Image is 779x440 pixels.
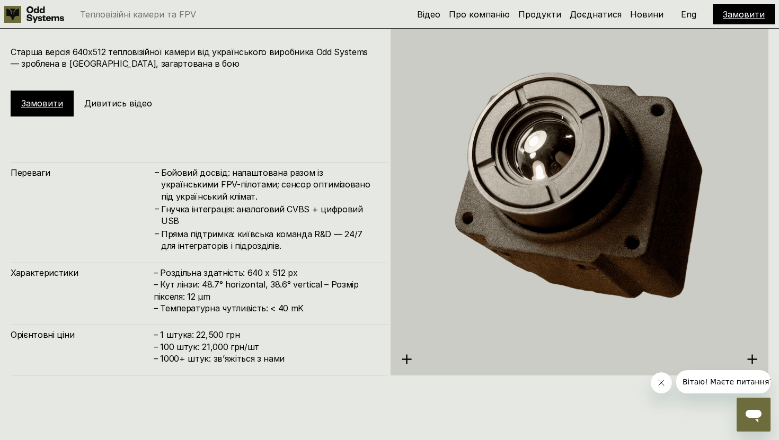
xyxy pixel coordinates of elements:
a: Доєднатися [570,9,622,20]
h4: – 1 штука: 22,500 грн – 100 штук: 21,000 грн/шт [154,329,378,364]
h4: Переваги [11,167,154,178]
a: Замовити [723,9,765,20]
h4: Орієнтовні ціни [11,329,154,340]
h5: Дивитись відео [84,97,152,109]
h4: – [155,228,159,239]
p: Тепловізійні камери та FPV [80,10,196,19]
span: Вітаю! Маєте питання? [6,7,97,16]
iframe: Повідомлення від компанії [676,370,771,393]
iframe: Кнопка для запуску вікна повідомлень [737,398,771,432]
h4: Бойовий досвід: налаштована разом із українськими FPV-пілотами; сенсор оптимізовано під українськ... [161,167,378,202]
h4: Гнучка інтеграція: аналоговий CVBS + цифровий USB [161,203,378,227]
p: Eng [681,10,696,19]
h4: Пряма підтримка: київська команда R&D — 24/7 для інтеграторів і підрозділів. [161,228,378,252]
span: – ⁠1000+ штук: звʼяжіться з нами [154,353,285,364]
iframe: Закрити повідомлення [651,372,672,393]
h4: – [155,166,159,178]
h4: – Роздільна здатність: 640 x 512 px – Кут лінзи: 48.7° horizontal, 38.6° vertical – Розмір піксел... [154,267,378,315]
h4: – [155,203,159,214]
a: Новини [630,9,663,20]
a: Про компанію [449,9,510,20]
a: Замовити [21,98,63,109]
a: Відео [417,9,440,20]
a: Продукти [518,9,561,20]
h4: Старша версія 640х512 тепловізійної камери від українського виробника Odd Systems — зроблена в [G... [11,46,378,70]
h4: Характеристики [11,267,154,279]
